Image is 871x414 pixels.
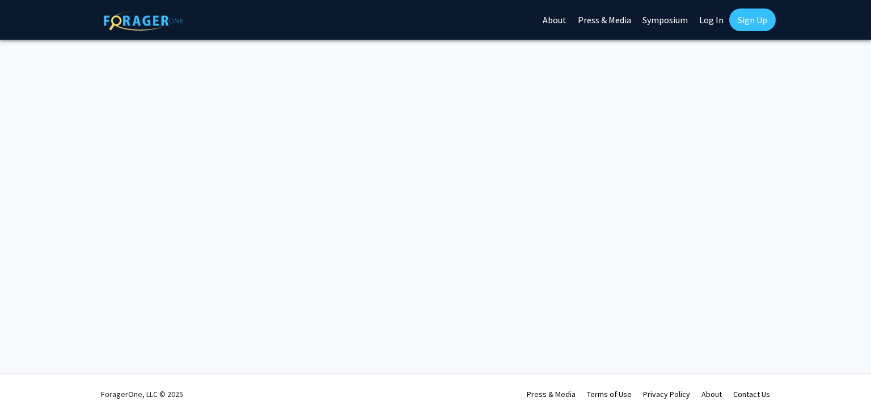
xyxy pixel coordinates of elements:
[104,11,183,31] img: ForagerOne Logo
[643,389,690,399] a: Privacy Policy
[701,389,722,399] a: About
[101,374,183,414] div: ForagerOne, LLC © 2025
[587,389,632,399] a: Terms of Use
[733,389,770,399] a: Contact Us
[729,9,776,31] a: Sign Up
[527,389,576,399] a: Press & Media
